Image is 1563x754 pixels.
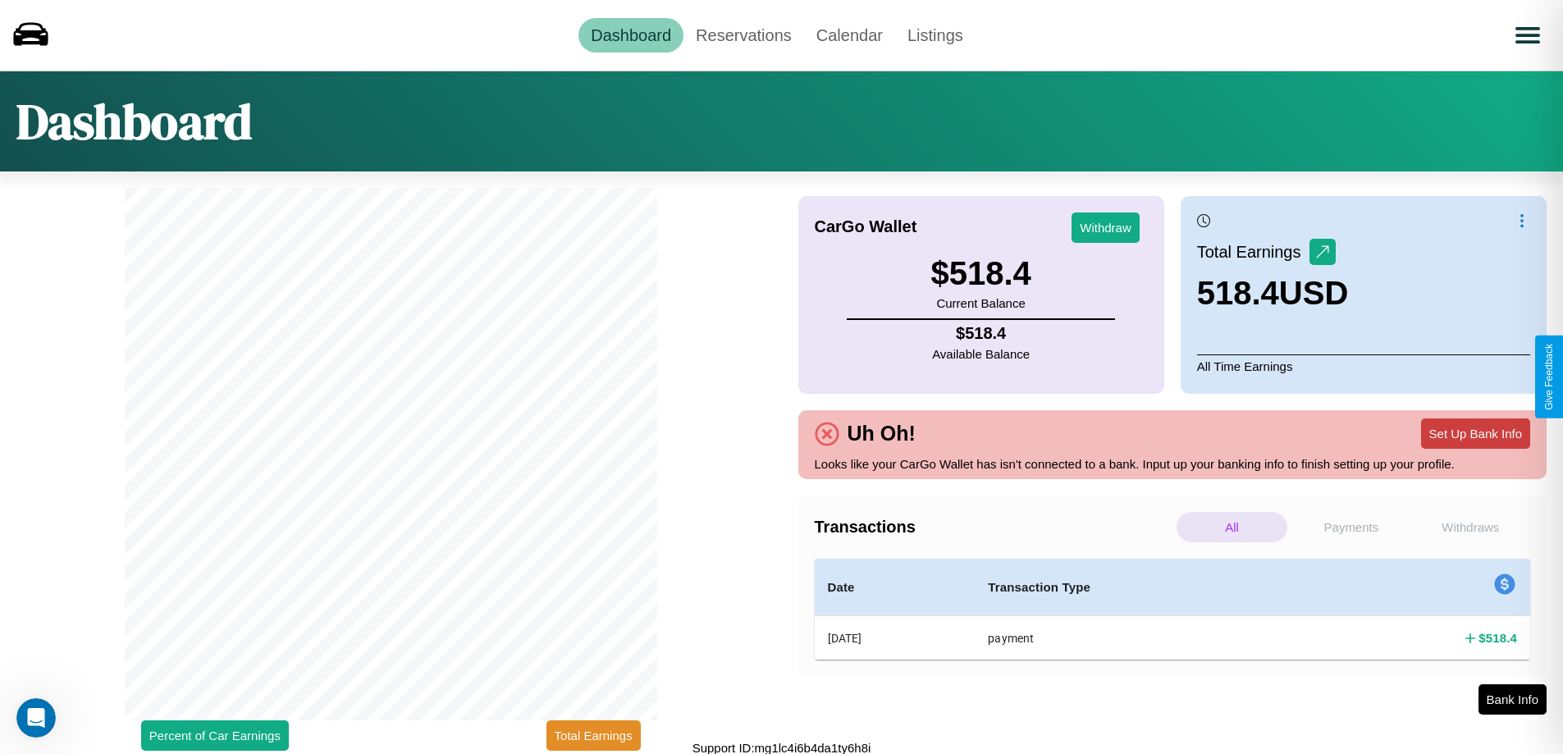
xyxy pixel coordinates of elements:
h4: Date [828,578,962,597]
h4: $ 518.4 [932,324,1030,343]
button: Percent of Car Earnings [141,720,289,751]
h1: Dashboard [16,88,252,155]
button: Withdraw [1072,212,1140,243]
h3: 518.4 USD [1197,275,1349,312]
h4: $ 518.4 [1478,629,1517,647]
iframe: Intercom live chat [16,698,56,738]
button: Open menu [1505,12,1551,58]
button: Total Earnings [546,720,641,751]
p: Total Earnings [1197,237,1309,267]
p: All [1177,512,1287,542]
th: payment [975,616,1315,660]
p: Looks like your CarGo Wallet has isn't connected to a bank. Input up your banking info to finish ... [815,453,1531,475]
table: simple table [815,559,1531,660]
div: Give Feedback [1543,344,1555,410]
p: Payments [1296,512,1406,542]
h4: Transaction Type [988,578,1302,597]
p: Withdraws [1415,512,1526,542]
h3: $ 518.4 [930,255,1031,292]
a: Dashboard [578,18,683,53]
p: All Time Earnings [1197,354,1530,377]
p: Available Balance [932,343,1030,365]
a: Listings [895,18,976,53]
h4: Uh Oh! [839,422,924,446]
p: Current Balance [930,292,1031,314]
a: Reservations [683,18,804,53]
a: Calendar [804,18,895,53]
button: Set Up Bank Info [1421,418,1530,449]
th: [DATE] [815,616,976,660]
h4: CarGo Wallet [815,217,917,236]
button: Bank Info [1478,684,1547,715]
h4: Transactions [815,518,1172,537]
